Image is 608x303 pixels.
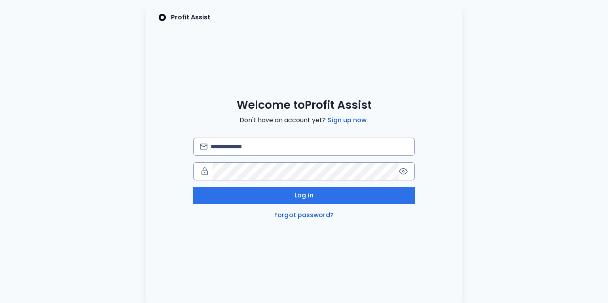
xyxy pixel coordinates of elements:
img: SpotOn Logo [158,13,166,22]
span: Don't have an account yet? [239,116,368,125]
span: Welcome to Profit Assist [237,98,372,112]
p: Profit Assist [171,13,210,22]
span: Log in [294,191,313,200]
a: Forgot password? [273,210,335,220]
a: Sign up now [326,116,368,125]
img: email [200,144,207,150]
button: Log in [193,187,415,204]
